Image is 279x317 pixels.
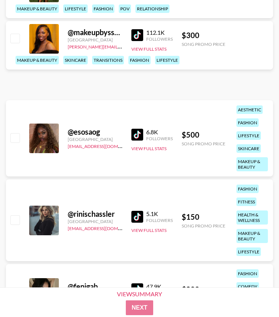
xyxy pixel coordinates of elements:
[131,211,143,223] img: TikTok
[68,282,122,291] div: @ fenigab
[16,56,59,64] div: makeup & beauty
[68,43,212,50] a: [PERSON_NAME][EMAIL_ADDRESS][PERSON_NAME][DOMAIN_NAME]
[236,247,261,256] div: lifestyle
[111,291,168,297] div: View Summary
[63,56,88,64] div: skincare
[182,212,225,222] div: $ 150
[146,217,173,223] div: Followers
[92,4,114,13] div: fashion
[119,4,131,13] div: pov
[182,31,225,40] div: $ 300
[92,56,124,64] div: transitions
[68,224,142,231] a: [EMAIL_ADDRESS][DOMAIN_NAME]
[182,223,225,229] div: Song Promo Price
[182,41,225,47] div: Song Promo Price
[68,37,122,43] div: [GEOGRAPHIC_DATA]
[146,29,173,36] div: 112.1K
[68,219,122,224] div: [GEOGRAPHIC_DATA]
[135,4,169,13] div: relationship
[146,136,173,141] div: Followers
[126,300,154,315] button: Next
[131,283,143,295] img: TikTok
[131,227,167,233] button: View Full Stats
[182,130,225,139] div: $ 500
[236,185,259,193] div: fashion
[16,4,59,13] div: makeup & beauty
[68,142,142,149] a: [EMAIL_ADDRESS][DOMAIN_NAME]
[146,128,173,136] div: 6.8K
[131,146,167,151] button: View Full Stats
[242,280,270,308] iframe: Drift Widget Chat Controller
[128,56,151,64] div: fashion
[236,269,259,278] div: fashion
[182,285,225,294] div: $ 200
[68,127,122,136] div: @ esosaog
[131,46,167,52] button: View Full Stats
[68,28,122,37] div: @ makeupbyssummer
[236,144,261,153] div: skincare
[236,210,268,225] div: health & wellness
[131,129,143,141] img: TikTok
[146,210,173,217] div: 5.1K
[68,136,122,142] div: [GEOGRAPHIC_DATA]
[236,229,268,243] div: makeup & beauty
[68,209,122,219] div: @ rinischassler
[131,29,143,41] img: TikTok
[146,283,173,290] div: 47.9K
[146,36,173,42] div: Followers
[236,198,256,206] div: fitness
[63,4,88,13] div: lifestyle
[236,118,259,127] div: fashion
[155,56,179,64] div: lifestyle
[182,141,225,146] div: Song Promo Price
[236,131,261,140] div: lifestyle
[236,105,263,114] div: aesthetic
[236,282,259,291] div: comedy
[236,157,268,171] div: makeup & beauty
